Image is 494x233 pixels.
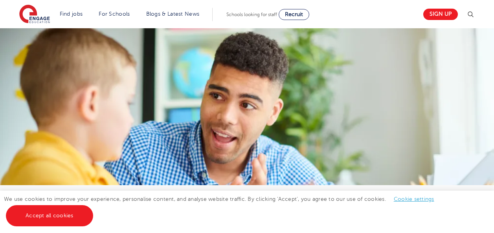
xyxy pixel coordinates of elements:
[394,196,434,202] a: Cookie settings
[4,196,442,218] span: We use cookies to improve your experience, personalise content, and analyse website traffic. By c...
[285,11,303,17] span: Recruit
[19,5,50,24] img: Engage Education
[279,9,309,20] a: Recruit
[146,11,200,17] a: Blogs & Latest News
[226,12,277,17] span: Schools looking for staff
[60,11,83,17] a: Find jobs
[99,11,130,17] a: For Schools
[423,9,458,20] a: Sign up
[6,205,93,226] a: Accept all cookies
